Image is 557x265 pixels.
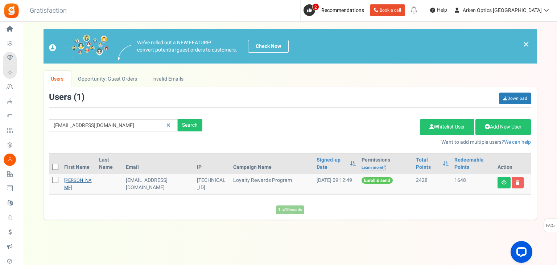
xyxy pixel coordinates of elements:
[178,119,202,131] div: Search
[145,71,191,87] a: Invalid Emails
[362,165,386,171] a: Learn more
[475,119,531,135] a: Add New User
[516,180,520,185] i: Delete user
[163,119,174,132] a: Reset
[22,4,75,18] h3: Gratisfaction
[416,156,439,171] a: Total Points
[304,4,367,16] a: 2 Recommendations
[314,174,358,194] td: [DATE] 09:12:49
[454,156,492,171] a: Redeemable Points
[427,4,450,16] a: Help
[77,91,82,103] span: 1
[317,156,346,171] a: Signed-up Date
[230,154,314,174] th: Campaign Name
[413,174,451,194] td: 2428
[64,177,92,191] a: [PERSON_NAME]
[61,154,96,174] th: First Name
[194,174,230,194] td: [TECHNICAL_ID]
[137,39,237,54] p: We've rolled out a NEW FEATURE! convert potential guest orders to customers.
[502,180,507,185] i: View details
[71,71,144,87] a: Opportunity: Guest Orders
[435,7,447,14] span: Help
[123,154,194,174] th: Email
[359,154,413,174] th: Permissions
[194,154,230,174] th: IP
[49,119,178,131] input: Search by email or name
[49,93,84,102] h3: Users ( )
[451,174,495,194] td: 1648
[463,7,542,14] span: Arken Optics [GEOGRAPHIC_DATA]
[312,3,319,11] span: 2
[118,45,132,61] img: images
[546,219,556,233] span: FAQs
[370,4,405,16] a: Book a call
[96,154,123,174] th: Last Name
[213,139,531,146] p: Want to add multiple users?
[44,71,71,87] a: Users
[420,119,474,135] a: Whitelist User
[495,154,531,174] th: Action
[504,138,531,146] a: We can help
[321,7,364,14] span: Recommendations
[499,93,531,104] a: Download
[362,177,393,184] span: Enroll & send
[248,40,289,53] a: Check Now
[523,40,529,49] a: ×
[123,174,194,194] td: General
[230,174,314,194] td: Loyalty Rewards Program
[3,3,20,19] img: Gratisfaction
[49,34,109,58] img: images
